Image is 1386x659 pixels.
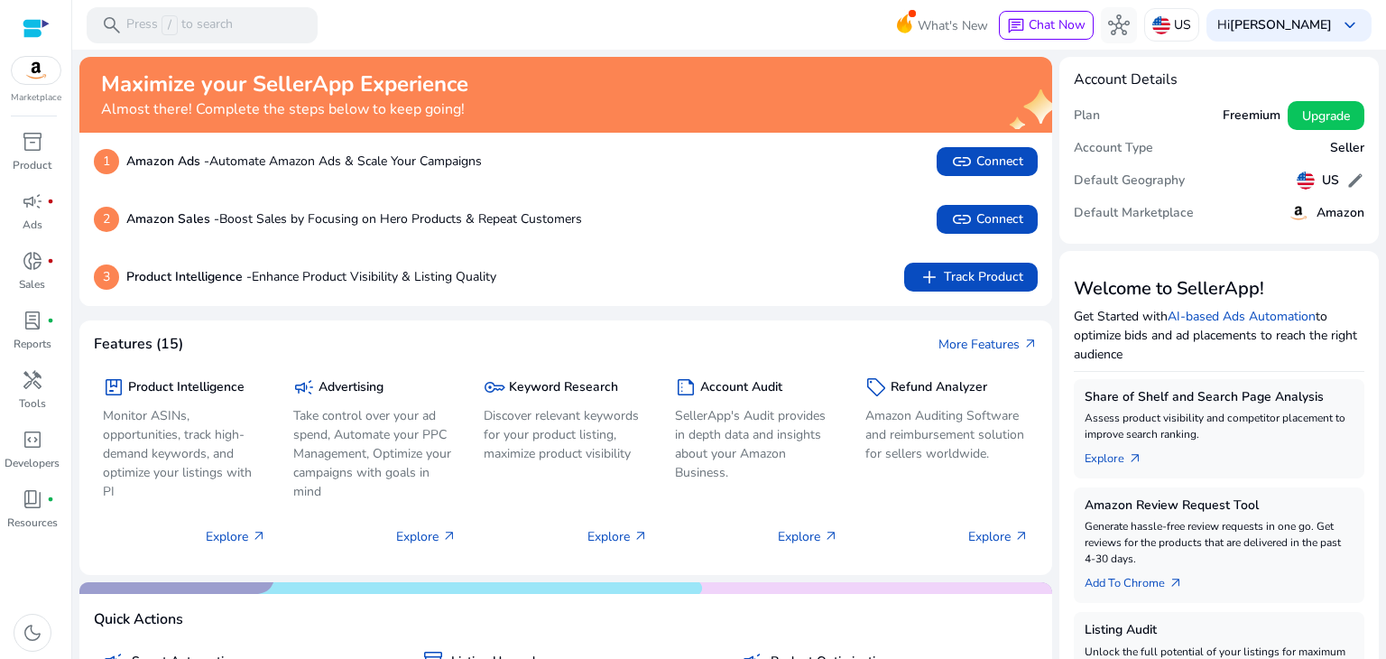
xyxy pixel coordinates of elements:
p: Explore [778,527,838,546]
p: Explore [968,527,1029,546]
span: chat [1007,17,1025,35]
p: 1 [94,149,119,174]
span: lab_profile [22,310,43,331]
p: Resources [7,515,58,531]
h5: Advertising [319,380,383,395]
p: Get Started with to optimize bids and ad placements to reach the right audience [1074,307,1364,364]
a: Add To Chrome [1085,567,1197,592]
p: Ads [23,217,42,233]
h5: Account Audit [700,380,782,395]
b: Amazon Ads - [126,153,209,170]
img: amazon.svg [1288,202,1309,224]
span: key [484,376,505,398]
p: Product [13,157,51,173]
button: hub [1101,7,1137,43]
img: amazon.svg [12,57,60,84]
span: What's New [918,10,988,42]
h5: Refund Analyzer [891,380,987,395]
p: Explore [396,527,457,546]
h5: Default Marketplace [1074,206,1194,221]
a: Explorearrow_outward [1085,442,1157,468]
span: fiber_manual_record [47,317,54,324]
span: Chat Now [1029,16,1086,33]
span: arrow_outward [1023,337,1038,351]
button: linkConnect [937,205,1038,234]
p: Marketplace [11,91,61,105]
span: hub [1108,14,1130,36]
p: 2 [94,207,119,232]
p: Reports [14,336,51,352]
span: arrow_outward [1014,529,1029,543]
h5: Account Type [1074,141,1153,156]
h5: Keyword Research [509,380,618,395]
p: Explore [587,527,648,546]
span: arrow_outward [633,529,648,543]
p: Take control over your ad spend, Automate your PPC Management, Optimize your campaigns with goals... [293,406,457,501]
img: us.svg [1152,16,1170,34]
span: fiber_manual_record [47,257,54,265]
p: 3 [94,265,119,290]
button: addTrack Product [904,263,1038,292]
p: Generate hassle-free review requests in one go. Get reviews for the products that are delivered i... [1085,518,1354,567]
span: / [162,15,178,35]
span: dark_mode [22,622,43,644]
span: keyboard_arrow_down [1339,14,1361,36]
span: arrow_outward [824,529,838,543]
button: Upgrade [1288,101,1364,130]
p: US [1174,9,1191,41]
p: Monitor ASINs, opportunities, track high-demand keywords, and optimize your listings with PI [103,406,266,501]
h4: Quick Actions [94,611,183,628]
span: arrow_outward [442,529,457,543]
span: Track Product [919,266,1023,288]
h5: Listing Audit [1085,623,1354,638]
h5: Share of Shelf and Search Page Analysis [1085,390,1354,405]
p: Discover relevant keywords for your product listing, maximize product visibility [484,406,647,463]
h5: Seller [1330,141,1364,156]
p: Press to search [126,15,233,35]
span: campaign [293,376,315,398]
h3: Welcome to SellerApp! [1074,278,1364,300]
h5: US [1322,173,1339,189]
span: fiber_manual_record [47,496,54,503]
span: arrow_outward [1169,576,1183,590]
p: SellerApp's Audit provides in depth data and insights about your Amazon Business. [675,406,838,482]
h4: Almost there! Complete the steps below to keep going! [101,101,468,118]
span: sell [865,376,887,398]
h4: Account Details [1074,71,1178,88]
p: Developers [5,455,60,471]
span: edit [1346,172,1364,190]
h5: Product Intelligence [128,380,245,395]
span: campaign [22,190,43,212]
h5: Amazon [1317,206,1364,221]
a: AI-based Ads Automation [1168,308,1316,325]
span: Connect [951,209,1023,230]
span: summarize [675,376,697,398]
span: Upgrade [1302,107,1350,125]
p: Hi [1217,19,1332,32]
p: Amazon Auditing Software and reimbursement solution for sellers worldwide. [865,406,1029,463]
a: More Featuresarrow_outward [938,335,1038,354]
button: chatChat Now [999,11,1094,40]
h5: Plan [1074,108,1100,124]
h5: Default Geography [1074,173,1185,189]
span: link [951,209,973,230]
span: Connect [951,151,1023,172]
span: code_blocks [22,429,43,450]
b: Product Intelligence - [126,268,252,285]
span: donut_small [22,250,43,272]
p: Tools [19,395,46,412]
span: arrow_outward [1128,451,1142,466]
p: Enhance Product Visibility & Listing Quality [126,267,496,286]
span: link [951,151,973,172]
p: Sales [19,276,45,292]
img: us.svg [1297,172,1315,190]
button: linkConnect [937,147,1038,176]
span: book_4 [22,488,43,510]
p: Automate Amazon Ads & Scale Your Campaigns [126,152,482,171]
span: add [919,266,940,288]
p: Explore [206,527,266,546]
h5: Freemium [1223,108,1280,124]
b: Amazon Sales - [126,210,219,227]
span: fiber_manual_record [47,198,54,205]
span: package [103,376,125,398]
